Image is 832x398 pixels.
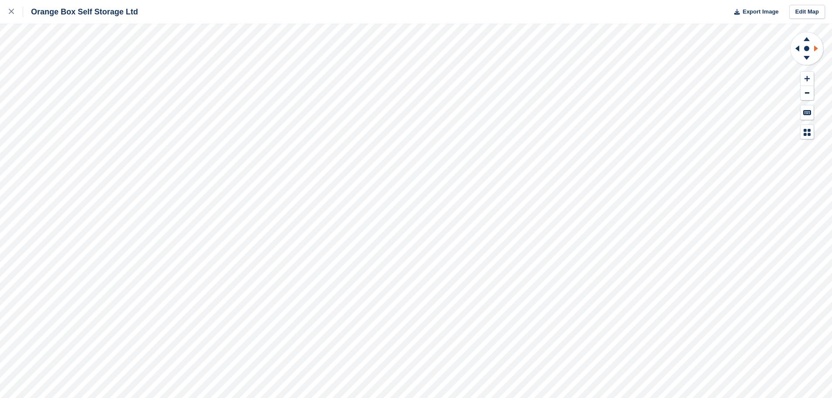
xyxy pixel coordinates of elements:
button: Keyboard Shortcuts [801,105,814,120]
div: Orange Box Self Storage Ltd [23,7,138,17]
span: Export Image [742,7,778,16]
button: Export Image [729,5,779,19]
button: Zoom In [801,72,814,86]
button: Zoom Out [801,86,814,100]
button: Map Legend [801,125,814,139]
a: Edit Map [789,5,825,19]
